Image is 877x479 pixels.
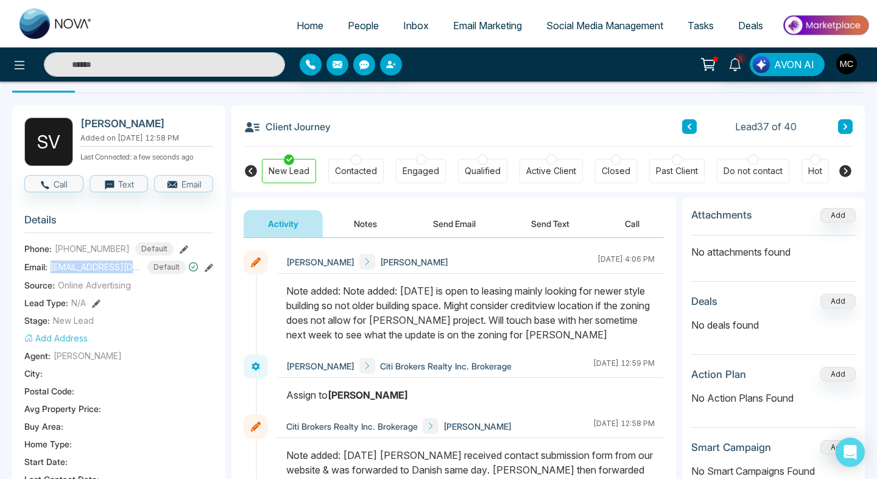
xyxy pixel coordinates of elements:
[691,318,856,332] p: No deals found
[286,256,354,268] span: [PERSON_NAME]
[403,19,429,32] span: Inbox
[820,209,856,220] span: Add
[24,332,88,344] button: Add Address
[55,242,130,255] span: [PHONE_NUMBER]
[726,14,775,37] a: Deals
[24,367,43,380] span: City :
[691,236,856,259] p: No attachments found
[24,349,51,362] span: Agent:
[380,256,448,268] span: [PERSON_NAME]
[135,242,174,256] span: Default
[774,57,814,72] span: AVON AI
[735,53,746,64] span: 5
[546,19,663,32] span: Social Media Management
[593,418,655,434] div: [DATE] 12:58 PM
[24,385,74,397] span: Postal Code :
[526,165,576,177] div: Active Client
[593,358,655,374] div: [DATE] 12:59 PM
[329,210,401,237] button: Notes
[336,14,391,37] a: People
[675,14,726,37] a: Tasks
[597,254,655,270] div: [DATE] 4:06 PM
[453,19,522,32] span: Email Marketing
[836,438,865,467] div: Open Intercom Messenger
[24,117,73,166] div: S V
[691,464,856,478] p: No Smart Campaigns Found
[51,260,142,273] span: [EMAIL_ADDRESS][DOMAIN_NAME]
[348,19,379,32] span: People
[380,360,512,372] span: Citi Brokers Realty Inc. Brokerage
[738,19,763,32] span: Deals
[80,149,213,163] p: Last Connected: a few seconds ago
[820,208,856,223] button: Add
[808,165,822,177] div: Hot
[443,420,512,433] span: [PERSON_NAME]
[691,295,717,307] h3: Deals
[688,19,714,32] span: Tasks
[24,455,68,468] span: Start Date :
[335,165,377,177] div: Contacted
[80,117,208,130] h2: [PERSON_NAME]
[724,165,783,177] div: Do not contact
[836,54,857,74] img: User Avatar
[244,117,331,136] h3: Client Journey
[691,209,752,221] h3: Attachments
[80,133,213,144] p: Added on [DATE] 12:58 PM
[656,165,698,177] div: Past Client
[820,367,856,382] button: Add
[24,175,83,192] button: Call
[534,14,675,37] a: Social Media Management
[781,12,870,39] img: Market-place.gif
[286,360,354,372] span: [PERSON_NAME]
[391,14,441,37] a: Inbox
[24,402,101,415] span: Avg Property Price :
[602,165,630,177] div: Closed
[24,242,52,255] span: Phone:
[154,175,213,192] button: Email
[24,296,68,309] span: Lead Type:
[409,210,500,237] button: Send Email
[691,391,856,405] p: No Action Plans Found
[19,9,93,39] img: Nova CRM Logo
[753,56,770,73] img: Lead Flow
[691,441,771,453] h3: Smart Campaign
[750,53,825,76] button: AVON AI
[286,420,418,433] span: Citi Brokers Realty Inc. Brokerage
[24,279,55,292] span: Source:
[720,53,750,74] a: 5
[24,314,50,327] span: Stage:
[735,119,797,134] span: Lead 37 of 40
[58,279,131,292] span: Online Advertising
[297,19,323,32] span: Home
[147,260,186,274] span: Default
[90,175,149,192] button: Text
[24,438,72,450] span: Home Type :
[54,349,122,362] span: [PERSON_NAME]
[24,214,213,233] h3: Details
[53,314,94,327] span: New Lead
[507,210,594,237] button: Send Text
[71,296,86,309] span: N/A
[24,260,48,273] span: Email:
[601,210,664,237] button: Call
[820,294,856,309] button: Add
[691,368,746,380] h3: Action Plan
[465,165,501,177] div: Qualified
[403,165,439,177] div: Engaged
[244,210,323,237] button: Activity
[820,440,856,455] button: Add
[284,14,336,37] a: Home
[24,420,63,433] span: Buy Area :
[269,165,309,177] div: New Lead
[441,14,534,37] a: Email Marketing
